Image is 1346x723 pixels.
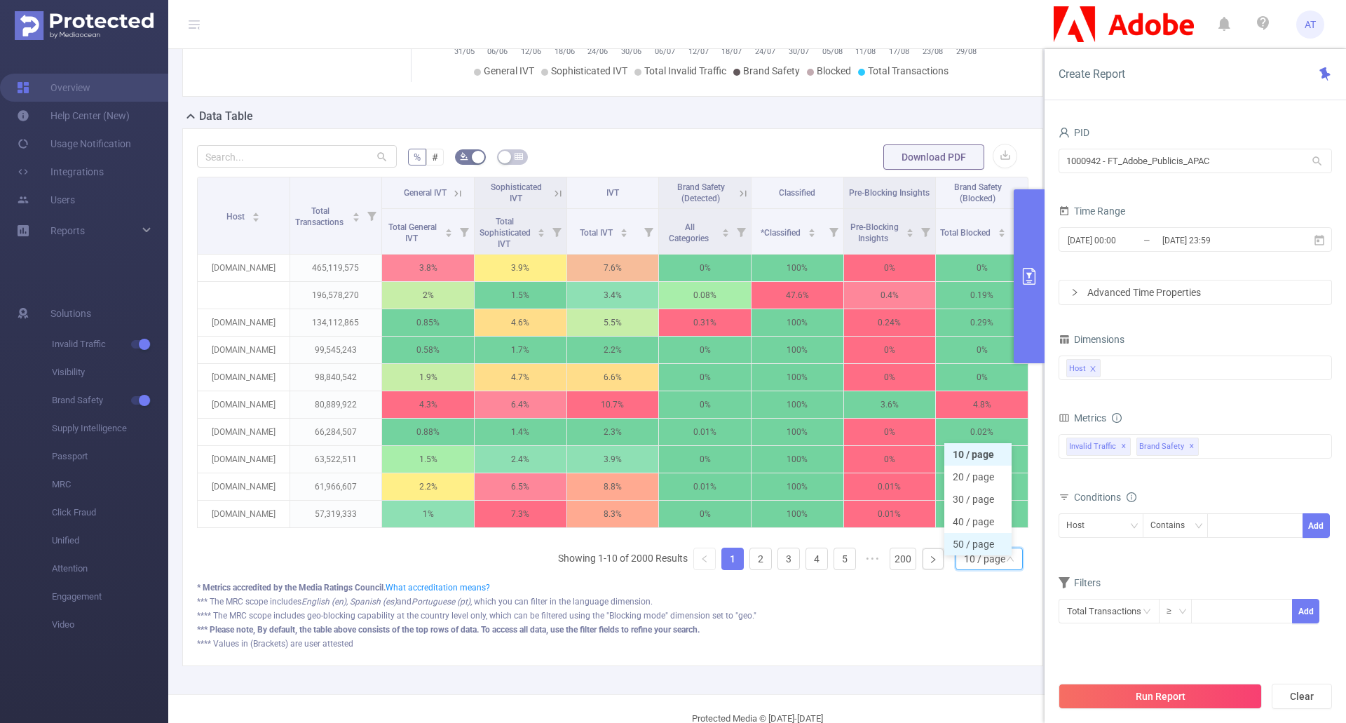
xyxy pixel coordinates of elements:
[998,227,1006,235] div: Sort
[824,209,843,254] i: Filter menu
[659,309,751,336] p: 0.31%
[844,337,936,363] p: 0%
[432,151,438,163] span: #
[752,391,843,418] p: 100%
[752,419,843,445] p: 100%
[936,446,1028,473] p: 0%
[199,108,253,125] h2: Data Table
[1059,577,1101,588] span: Filters
[1059,67,1125,81] span: Create Report
[659,255,751,281] p: 0%
[936,337,1028,363] p: 0%
[659,446,751,473] p: 0%
[750,548,771,569] a: 2
[1066,231,1180,250] input: Start date
[252,210,260,215] i: icon: caret-up
[788,47,808,56] tspan: 30/07
[922,47,942,56] tspan: 23/08
[484,65,534,76] span: General IVT
[1059,281,1331,304] div: icon: rightAdvanced Time Properties
[52,611,168,639] span: Video
[1272,684,1332,709] button: Clear
[844,419,936,445] p: 0%
[721,227,730,235] div: Sort
[659,501,751,527] p: 0%
[198,473,290,500] p: [DOMAIN_NAME]
[890,548,916,569] a: 200
[844,364,936,391] p: 0%
[752,255,843,281] p: 100%
[743,65,800,76] span: Brand Safety
[1059,412,1106,424] span: Metrics
[52,583,168,611] span: Engagement
[1127,492,1136,502] i: icon: info-circle
[620,227,628,235] div: Sort
[1066,514,1094,537] div: Host
[688,47,708,56] tspan: 12/07
[52,442,168,471] span: Passport
[567,337,659,363] p: 2.2%
[868,65,949,76] span: Total Transactions
[936,282,1028,309] p: 0.19%
[17,186,75,214] a: Users
[862,548,884,570] li: Next 5 Pages
[567,473,659,500] p: 8.8%
[693,548,716,570] li: Previous Page
[382,282,474,309] p: 2%
[1066,359,1101,377] li: Host
[659,391,751,418] p: 0%
[906,227,914,235] div: Sort
[659,364,751,391] p: 0%
[808,231,816,236] i: icon: caret-down
[382,255,474,281] p: 3.8%
[936,419,1028,445] p: 0.02%
[226,212,247,222] span: Host
[1070,288,1079,297] i: icon: right
[700,555,709,563] i: icon: left
[752,309,843,336] p: 100%
[731,209,751,254] i: Filter menu
[954,182,1002,203] span: Brand Safety (Blocked)
[454,47,474,56] tspan: 31/05
[252,210,260,219] div: Sort
[198,255,290,281] p: [DOMAIN_NAME]
[778,548,799,569] a: 3
[475,419,566,445] p: 1.4%
[1305,11,1316,39] span: AT
[1303,513,1330,538] button: Add
[404,188,447,198] span: General IVT
[17,158,104,186] a: Integrations
[620,231,627,236] i: icon: caret-down
[844,309,936,336] p: 0.24%
[290,309,382,336] p: 134,112,865
[964,548,1005,569] div: 10 / page
[1069,360,1086,378] div: Host
[844,473,936,500] p: 0.01%
[50,299,91,327] span: Solutions
[567,446,659,473] p: 3.9%
[444,231,452,236] i: icon: caret-down
[1059,127,1070,138] i: icon: user
[659,282,751,309] p: 0.08%
[252,216,260,220] i: icon: caret-down
[475,501,566,527] p: 7.3%
[1006,555,1014,565] i: icon: down
[1066,438,1131,456] span: Invalid Traffic
[659,473,751,500] p: 0.01%
[17,130,131,158] a: Usage Notification
[290,337,382,363] p: 99,545,243
[587,47,608,56] tspan: 24/06
[475,446,566,473] p: 2.4%
[1150,514,1195,537] div: Contains
[197,583,386,593] b: * Metrics accredited by the Media Ratings Council.
[382,473,474,500] p: 2.2%
[669,222,711,243] span: All Categories
[537,231,545,236] i: icon: caret-down
[537,227,545,235] div: Sort
[940,228,993,238] span: Total Blocked
[567,282,659,309] p: 3.4%
[817,65,851,76] span: Blocked
[844,501,936,527] p: 0.01%
[929,555,937,564] i: icon: right
[198,364,290,391] p: [DOMAIN_NAME]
